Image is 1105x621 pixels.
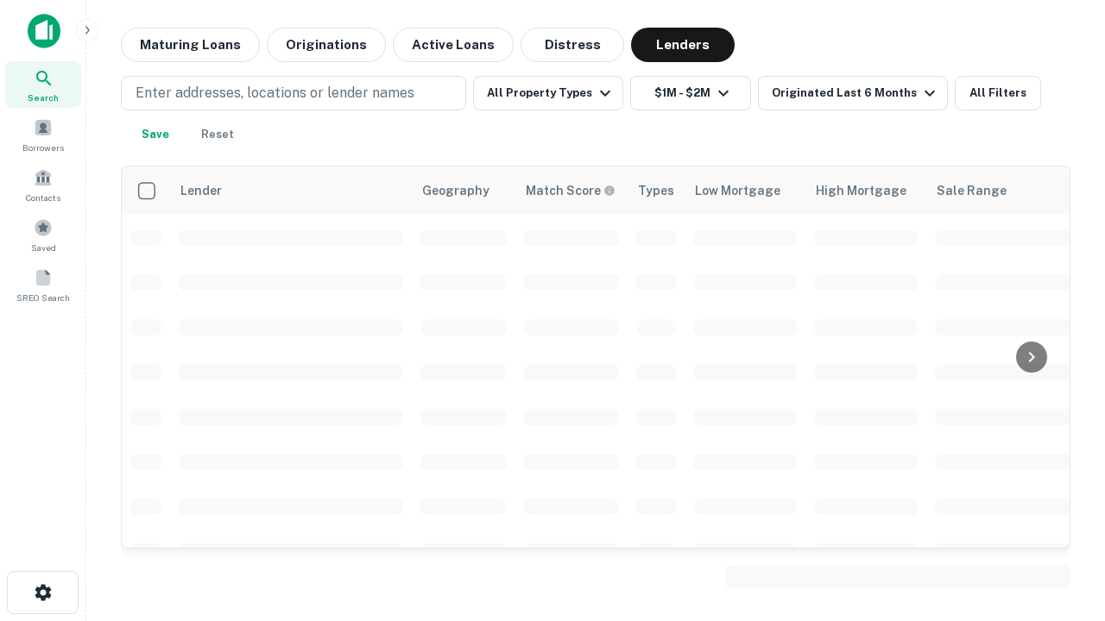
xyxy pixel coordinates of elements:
th: Lender [170,166,412,215]
button: Originated Last 6 Months [758,76,948,110]
span: Borrowers [22,141,64,154]
div: Types [638,180,674,201]
th: Low Mortgage [685,166,805,215]
button: Originations [267,28,386,62]
div: Capitalize uses an advanced AI algorithm to match your search with the best lender. The match sco... [526,181,616,200]
p: Enter addresses, locations or lender names [136,83,414,103]
button: Distress [521,28,624,62]
th: Types [628,166,685,215]
div: Originated Last 6 Months [772,83,940,103]
span: Contacts [26,191,60,204]
div: Geography [422,180,489,201]
button: Reset [190,117,245,152]
th: Sale Range [926,166,1082,215]
a: SREO Search [5,261,81,308]
span: Saved [31,241,56,254]
th: High Mortgage [805,166,926,215]
th: Capitalize uses an advanced AI algorithm to match your search with the best lender. The match sco... [515,166,628,215]
th: Geography [412,166,515,215]
div: Low Mortgage [695,180,780,201]
button: All Property Types [473,76,623,110]
button: Save your search to get updates of matches that match your search criteria. [128,117,183,152]
a: Saved [5,211,81,258]
button: Active Loans [393,28,514,62]
button: Enter addresses, locations or lender names [121,76,466,110]
button: All Filters [955,76,1041,110]
a: Contacts [5,161,81,208]
button: Lenders [631,28,735,62]
img: capitalize-icon.png [28,14,60,48]
div: Sale Range [937,180,1007,201]
div: Lender [180,180,222,201]
h6: Match Score [526,181,612,200]
a: Search [5,61,81,108]
button: $1M - $2M [630,76,751,110]
iframe: Chat Widget [1019,483,1105,566]
span: SREO Search [16,291,70,304]
div: High Mortgage [816,180,906,201]
span: Search [28,91,59,104]
button: Maturing Loans [121,28,260,62]
a: Borrowers [5,111,81,158]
